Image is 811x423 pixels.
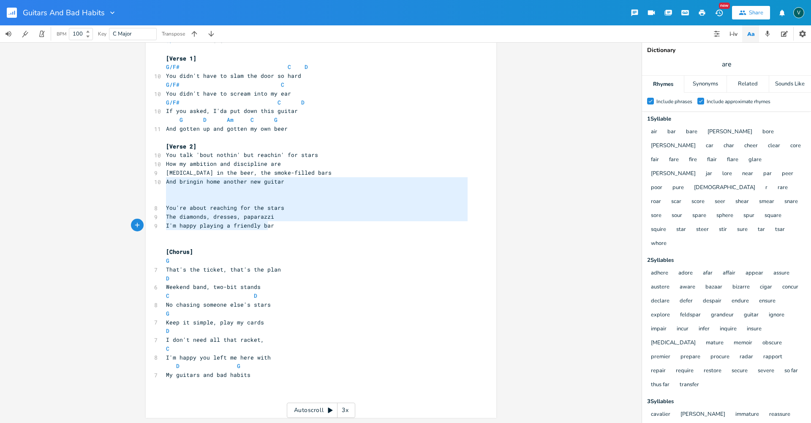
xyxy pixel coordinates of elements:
[727,157,738,164] button: flare
[166,169,332,176] span: [MEDICAL_DATA] in the beer, the smoke-filled bars
[278,99,281,106] span: C
[166,266,281,273] span: That's the ticket, that's the plan
[768,143,780,150] button: clear
[737,226,748,233] button: sure
[689,157,697,164] button: fire
[680,312,701,319] button: feldspar
[677,326,689,333] button: incur
[166,72,301,80] span: You didn't have to slam the door so hard
[250,116,254,124] span: C
[642,76,684,93] div: Rhymes
[166,222,274,229] span: I'm happy playing a friendly bar
[773,270,789,277] button: assure
[162,31,185,36] div: Transpose
[274,116,278,124] span: G
[676,368,694,375] button: require
[759,298,776,305] button: ensure
[166,143,196,150] span: [Verse 2]
[707,157,717,164] button: flair
[301,99,305,106] span: D
[790,143,801,150] button: core
[237,362,240,370] span: G
[166,160,281,168] span: How my ambition and discipline are
[166,336,264,343] span: I don't need all that racket,
[706,143,713,150] button: car
[166,178,284,185] span: And bringin home another new guitar
[720,326,737,333] button: inquire
[647,116,806,122] div: 1 Syllable
[708,129,752,136] button: [PERSON_NAME]
[775,226,785,233] button: tsar
[703,270,713,277] button: afar
[782,284,798,291] button: concur
[281,81,284,88] span: C
[57,32,66,36] div: BPM
[166,99,180,106] span: G/F#
[732,284,750,291] button: bizarre
[711,312,734,319] button: grandeur
[691,198,705,206] button: score
[722,60,732,69] span: are
[706,170,712,178] button: jar
[166,301,271,308] span: No chasing someone else's stars
[651,184,662,192] button: poor
[748,157,762,164] button: glare
[784,368,798,375] button: so far
[176,362,180,370] span: D
[719,226,727,233] button: stir
[651,382,669,389] button: thus far
[651,354,670,361] button: premier
[166,63,180,71] span: G/F#
[651,368,666,375] button: repair
[735,411,759,418] button: immature
[680,298,693,305] button: defer
[680,411,725,418] button: [PERSON_NAME]
[672,212,682,220] button: sour
[746,270,763,277] button: appear
[287,403,355,418] div: Autoscroll
[680,284,695,291] button: aware
[651,411,670,418] button: cavalier
[762,340,782,347] button: obscure
[669,157,679,164] button: fare
[166,371,250,379] span: My guitars and bad habits
[684,76,726,93] div: Synonyms
[647,47,806,53] div: Dictionary
[337,403,353,418] div: 3x
[719,3,730,9] div: New
[692,212,706,220] button: spare
[651,143,696,150] button: [PERSON_NAME]
[651,240,667,247] button: whore
[696,226,709,233] button: steer
[254,292,257,299] span: D
[651,340,696,347] button: [MEDICAL_DATA]
[747,326,762,333] button: insure
[651,212,661,220] button: sore
[305,63,308,71] span: D
[744,143,758,150] button: cheer
[705,284,722,291] button: bazaar
[166,81,180,88] span: G/F#
[23,9,105,16] span: Guitars And Bad Habits
[703,298,721,305] button: despair
[716,212,733,220] button: sphere
[227,116,234,124] span: Am
[203,116,207,124] span: D
[651,170,696,178] button: [PERSON_NAME]
[732,298,749,305] button: endure
[778,184,788,192] button: rare
[166,275,169,282] span: D
[672,184,684,192] button: pure
[288,63,291,71] span: C
[166,107,298,115] span: If you asked, I'da put down this guitar
[763,170,772,178] button: par
[722,170,732,178] button: lore
[686,129,697,136] button: bare
[758,368,774,375] button: severe
[743,212,754,220] button: spur
[671,198,681,206] button: scar
[651,298,669,305] button: declare
[678,270,693,277] button: adore
[765,184,767,192] button: r
[704,368,721,375] button: restore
